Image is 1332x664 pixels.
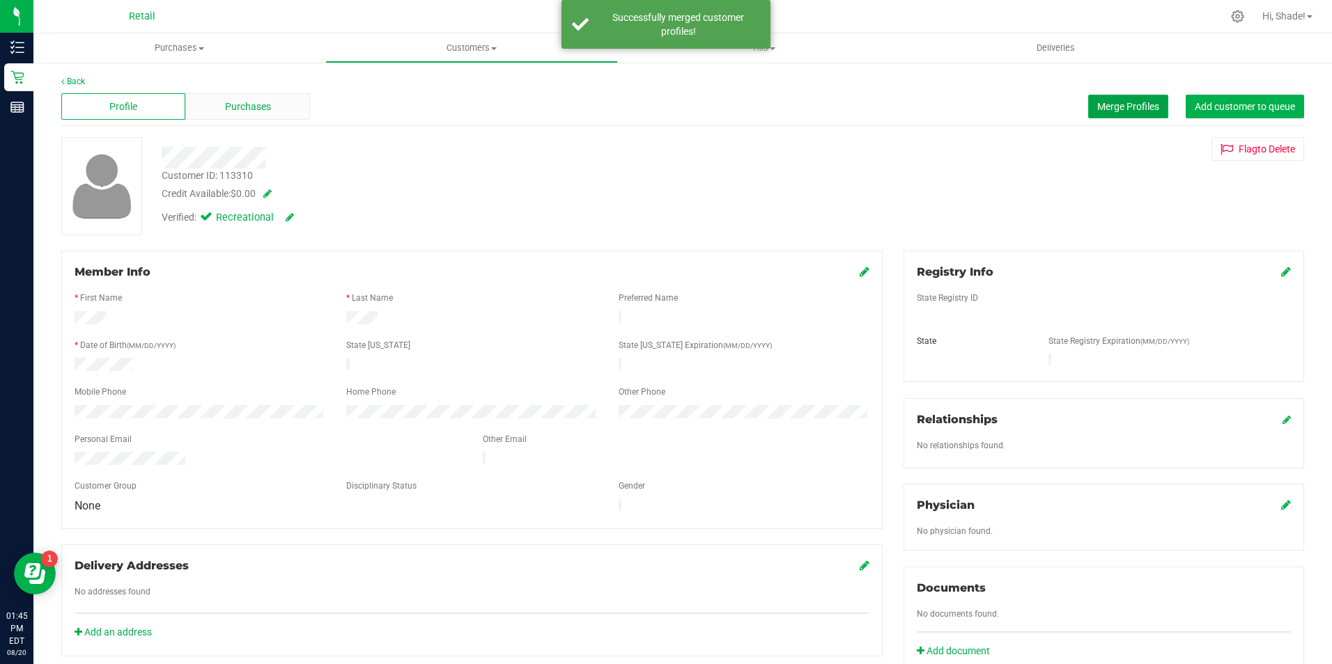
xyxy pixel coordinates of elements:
[619,339,772,351] label: State [US_STATE] Expiration
[75,626,152,638] a: Add an address
[162,187,773,201] div: Credit Available:
[619,386,665,398] label: Other Phone
[75,265,150,278] span: Member Info
[1140,338,1189,345] span: (MM/DD/YYYY)
[109,100,137,114] span: Profile
[129,10,155,22] span: Retail
[80,339,176,351] label: Date of Birth
[483,433,527,445] label: Other Email
[619,292,678,304] label: Preferred Name
[33,42,325,54] span: Purchases
[75,386,126,398] label: Mobile Phone
[6,610,27,647] p: 01:45 PM EDT
[1211,137,1304,161] button: Flagto Delete
[346,480,417,492] label: Disciplinary Status
[10,100,24,114] inline-svg: Reports
[917,609,999,619] span: No documents found.
[917,644,997,658] a: Add document
[1097,101,1159,112] span: Merge Profiles
[917,439,1005,452] label: No relationships found.
[75,559,189,572] span: Delivery Addresses
[75,433,132,445] label: Personal Email
[326,42,617,54] span: Customers
[619,480,645,492] label: Gender
[33,33,325,63] a: Purchases
[917,292,978,304] label: State Registry ID
[162,168,253,183] div: Customer ID: 113310
[352,292,393,304] label: Last Name
[75,499,100,512] span: None
[65,150,139,222] img: user-icon.png
[10,70,24,84] inline-svg: Retail
[1048,335,1189,347] label: State Registry Expiration
[61,77,85,86] a: Back
[1088,95,1168,118] button: Merge Profiles
[75,585,150,598] label: No addresses found
[723,342,772,349] span: (MM/DD/YYYY)
[906,335,1038,347] div: State
[1262,10,1306,22] span: Hi, Shade!
[917,498,975,512] span: Physician
[346,386,396,398] label: Home Phone
[231,188,256,199] span: $0.00
[80,292,122,304] label: First Name
[1186,95,1304,118] button: Add customer to queue
[127,342,176,349] span: (MM/DD/YYYY)
[216,210,272,226] span: Recreational
[10,40,24,54] inline-svg: Inventory
[6,647,27,658] p: 08/20
[14,553,56,594] iframe: Resource center
[917,526,993,536] span: No physician found.
[1195,101,1295,112] span: Add customer to queue
[41,551,58,567] iframe: Resource center unread badge
[917,265,993,278] span: Registry Info
[1018,42,1094,54] span: Deliveries
[917,581,986,594] span: Documents
[596,10,760,38] div: Successfully merged customer profiles!
[325,33,617,63] a: Customers
[346,339,410,351] label: State [US_STATE]
[1229,10,1246,23] div: Manage settings
[75,480,137,492] label: Customer Group
[917,413,998,426] span: Relationships
[162,210,294,226] div: Verified:
[910,33,1202,63] a: Deliveries
[225,100,271,114] span: Purchases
